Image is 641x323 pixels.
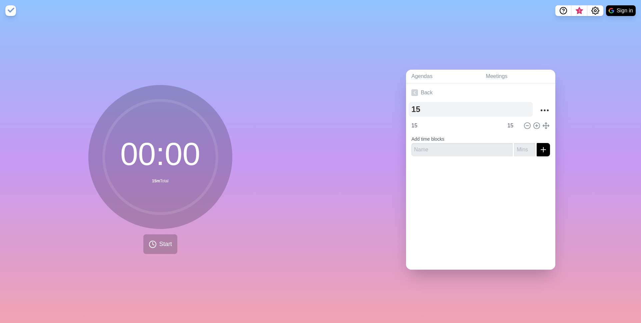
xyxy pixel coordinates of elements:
[143,234,177,254] button: Start
[514,143,535,156] input: Mins
[5,5,16,16] img: timeblocks logo
[609,8,614,13] img: google logo
[571,5,587,16] button: What’s new
[480,70,555,83] a: Meetings
[555,5,571,16] button: Help
[409,119,503,132] input: Name
[505,119,521,132] input: Mins
[406,70,480,83] a: Agendas
[411,136,444,142] label: Add time blocks
[606,5,636,16] button: Sign in
[159,240,172,249] span: Start
[411,143,513,156] input: Name
[577,8,582,14] span: 3
[406,83,555,102] a: Back
[587,5,603,16] button: Settings
[538,104,551,117] button: More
